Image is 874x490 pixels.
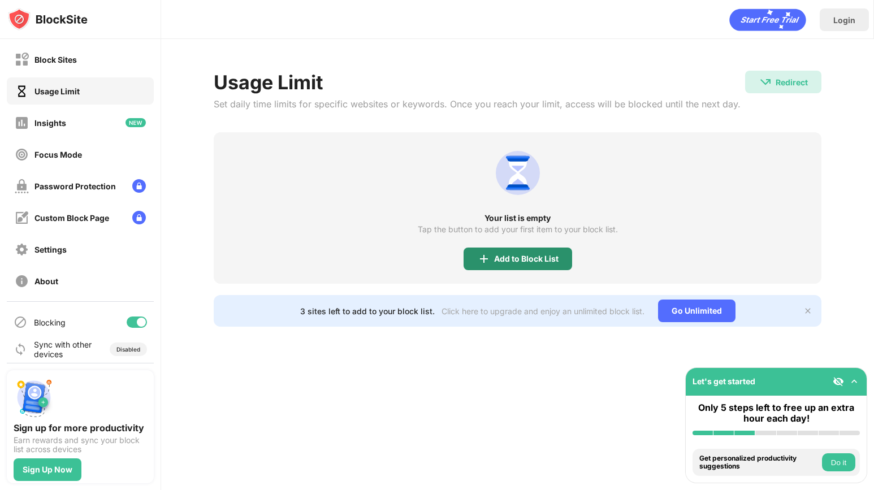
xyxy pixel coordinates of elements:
[14,342,27,356] img: sync-icon.svg
[15,179,29,193] img: password-protection-off.svg
[418,225,618,234] div: Tap the button to add your first item to your block list.
[34,276,58,286] div: About
[14,422,147,433] div: Sign up for more productivity
[14,315,27,329] img: blocking-icon.svg
[34,118,66,128] div: Insights
[699,454,819,471] div: Get personalized productivity suggestions
[776,77,808,87] div: Redirect
[34,213,109,223] div: Custom Block Page
[849,376,860,387] img: omni-setup-toggle.svg
[15,211,29,225] img: customize-block-page-off.svg
[126,118,146,127] img: new-icon.svg
[15,148,29,162] img: focus-off.svg
[491,146,545,200] img: usage-limit.svg
[214,71,741,94] div: Usage Limit
[15,84,29,98] img: time-usage-on.svg
[442,306,644,316] div: Click here to upgrade and enjoy an unlimited block list.
[300,306,435,316] div: 3 sites left to add to your block list.
[693,376,755,386] div: Let's get started
[214,214,822,223] div: Your list is empty
[34,86,80,96] div: Usage Limit
[132,211,146,224] img: lock-menu.svg
[132,179,146,193] img: lock-menu.svg
[15,53,29,67] img: block-off.svg
[803,306,812,315] img: x-button.svg
[822,453,855,471] button: Do it
[34,318,66,327] div: Blocking
[494,254,559,263] div: Add to Block List
[23,465,72,474] div: Sign Up Now
[729,8,806,31] div: animation
[116,346,140,353] div: Disabled
[34,55,77,64] div: Block Sites
[8,8,88,31] img: logo-blocksite.svg
[658,300,735,322] div: Go Unlimited
[214,98,741,110] div: Set daily time limits for specific websites or keywords. Once you reach your limit, access will b...
[14,436,147,454] div: Earn rewards and sync your block list across devices
[14,377,54,418] img: push-signup.svg
[34,181,116,191] div: Password Protection
[15,242,29,257] img: settings-off.svg
[34,340,92,359] div: Sync with other devices
[15,274,29,288] img: about-off.svg
[34,150,82,159] div: Focus Mode
[15,116,29,130] img: insights-off.svg
[693,402,860,424] div: Only 5 steps left to free up an extra hour each day!
[34,245,67,254] div: Settings
[833,15,855,25] div: Login
[833,376,844,387] img: eye-not-visible.svg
